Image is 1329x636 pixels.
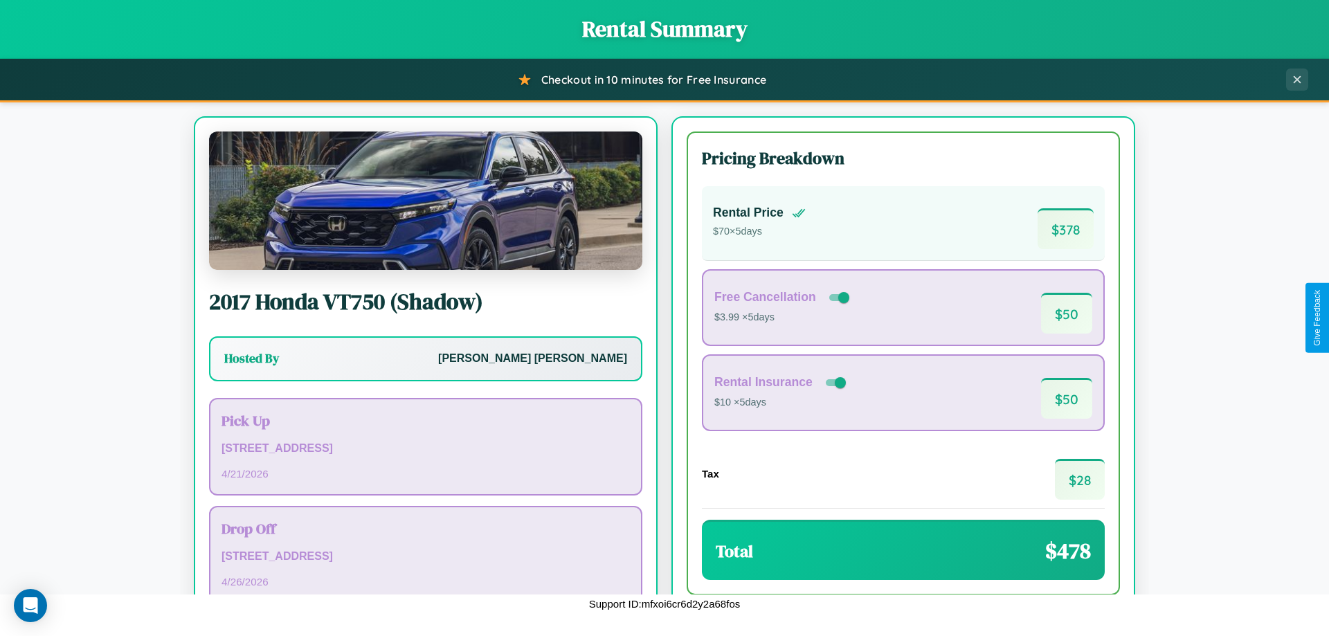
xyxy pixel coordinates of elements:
h4: Tax [702,468,719,480]
img: Honda VT750 (Shadow) [209,131,642,270]
span: $ 478 [1045,536,1091,566]
h4: Free Cancellation [714,290,816,305]
h4: Rental Price [713,206,784,220]
h3: Hosted By [224,350,279,367]
span: Checkout in 10 minutes for Free Insurance [541,73,766,87]
p: [STREET_ADDRESS] [221,547,630,567]
p: 4 / 21 / 2026 [221,464,630,483]
p: [PERSON_NAME] [PERSON_NAME] [438,349,627,369]
h3: Drop Off [221,518,630,538]
p: $ 70 × 5 days [713,223,806,241]
h4: Rental Insurance [714,375,813,390]
h1: Rental Summary [14,14,1315,44]
h3: Total [716,540,753,563]
p: Support ID: mfxoi6cr6d2y2a68fos [589,594,740,613]
p: $3.99 × 5 days [714,309,852,327]
span: $ 378 [1038,208,1094,249]
div: Open Intercom Messenger [14,589,47,622]
p: 4 / 26 / 2026 [221,572,630,591]
span: $ 50 [1041,378,1092,419]
span: $ 28 [1055,459,1105,500]
div: Give Feedback [1312,290,1322,346]
h2: 2017 Honda VT750 (Shadow) [209,287,642,317]
p: [STREET_ADDRESS] [221,439,630,459]
p: $10 × 5 days [714,394,849,412]
h3: Pick Up [221,410,630,430]
h3: Pricing Breakdown [702,147,1105,170]
span: $ 50 [1041,293,1092,334]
